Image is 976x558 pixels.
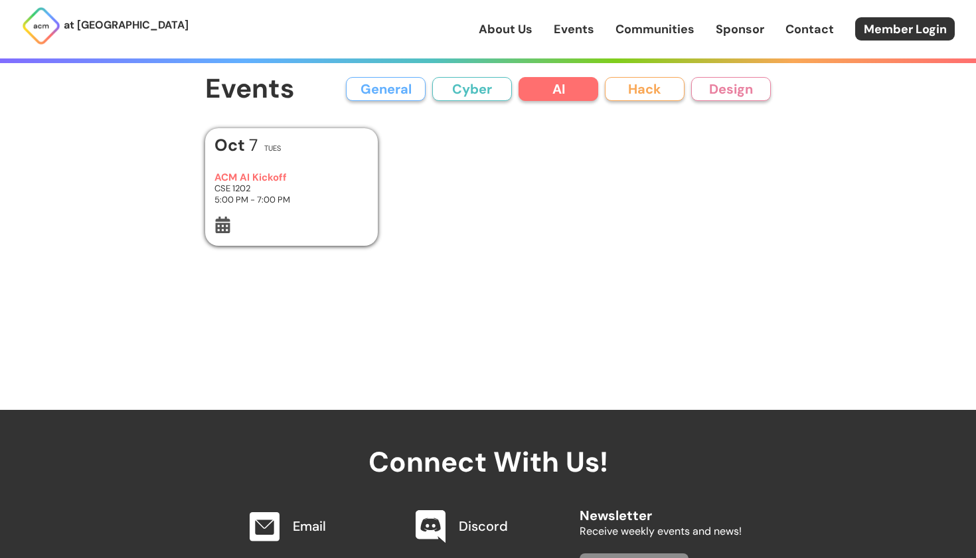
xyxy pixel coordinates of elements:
[785,21,834,38] a: Contact
[416,510,446,543] img: Discord
[264,145,281,152] h2: Tues
[716,21,764,38] a: Sponsor
[64,17,189,34] p: at [GEOGRAPHIC_DATA]
[615,21,694,38] a: Communities
[855,17,955,41] a: Member Login
[293,517,326,535] a: Email
[605,77,685,101] button: Hack
[580,523,742,540] p: Receive weekly events and news!
[21,6,61,46] img: ACM Logo
[214,194,369,205] h3: 5:00 PM - 7:00 PM
[479,21,532,38] a: About Us
[214,134,249,156] b: Oct
[554,21,594,38] a: Events
[580,495,742,523] h2: Newsletter
[691,77,771,101] button: Design
[214,137,258,153] h1: 7
[250,512,280,541] img: Email
[432,77,512,101] button: Cyber
[346,77,426,101] button: General
[21,6,189,46] a: at [GEOGRAPHIC_DATA]
[214,183,369,194] h3: CSE 1202
[214,172,369,183] h3: ACM AI Kickoff
[519,77,598,101] button: AI
[459,517,508,535] a: Discord
[205,74,295,104] h1: Events
[234,410,742,478] h2: Connect With Us!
